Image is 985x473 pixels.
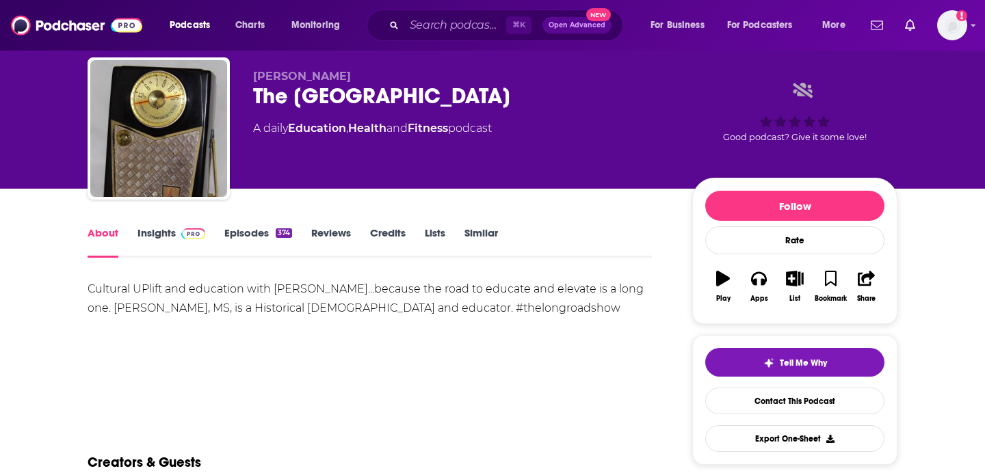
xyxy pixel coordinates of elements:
button: open menu [718,14,813,36]
a: About [88,226,118,258]
button: tell me why sparkleTell Me Why [705,348,884,377]
div: Good podcast? Give it some love! [692,70,897,154]
a: Lists [425,226,445,258]
button: open menu [641,14,722,36]
h2: Creators & Guests [88,454,201,471]
div: Apps [750,295,768,303]
span: and [386,122,408,135]
span: More [822,16,845,35]
img: The Long Road [90,60,227,197]
span: For Podcasters [727,16,793,35]
img: Podchaser - Follow, Share and Rate Podcasts [11,12,142,38]
span: Good podcast? Give it some love! [723,132,867,142]
div: A daily podcast [253,120,492,137]
button: Play [705,262,741,311]
span: Logged in as FIREPodchaser25 [937,10,967,40]
div: Cultural UPlift and education with [PERSON_NAME]...because the road to educate and elevate is a l... [88,280,652,318]
div: Bookmark [815,295,847,303]
button: Share [849,262,884,311]
img: User Profile [937,10,967,40]
button: open menu [282,14,358,36]
span: ⌘ K [506,16,531,34]
span: , [346,122,348,135]
a: Episodes374 [224,226,292,258]
span: [PERSON_NAME] [253,70,351,83]
button: Export One-Sheet [705,425,884,452]
a: Health [348,122,386,135]
button: Open AdvancedNew [542,17,612,33]
div: Play [716,295,731,303]
a: Contact This Podcast [705,388,884,414]
button: Bookmark [813,262,848,311]
a: Credits [370,226,406,258]
div: List [789,295,800,303]
a: Charts [226,14,273,36]
div: Share [857,295,876,303]
div: 374 [276,228,292,238]
span: For Business [651,16,705,35]
a: Education [288,122,346,135]
span: Monitoring [291,16,340,35]
span: Charts [235,16,265,35]
img: tell me why sparkle [763,357,774,368]
button: Follow [705,191,884,221]
input: Search podcasts, credits, & more... [404,14,506,36]
a: Show notifications dropdown [865,14,889,37]
span: Tell Me Why [780,357,827,368]
div: Search podcasts, credits, & more... [380,10,636,41]
button: open menu [160,14,228,36]
img: Podchaser Pro [181,228,205,239]
button: open menu [813,14,863,36]
button: Apps [741,262,776,311]
a: Fitness [408,122,448,135]
span: New [586,8,611,21]
a: Show notifications dropdown [899,14,921,37]
span: Podcasts [170,16,210,35]
button: Show profile menu [937,10,967,40]
a: Reviews [311,226,351,258]
button: List [777,262,813,311]
svg: Add a profile image [956,10,967,21]
span: Open Advanced [549,22,605,29]
a: Similar [464,226,498,258]
a: InsightsPodchaser Pro [137,226,205,258]
div: Rate [705,226,884,254]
